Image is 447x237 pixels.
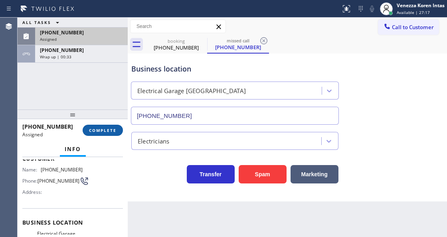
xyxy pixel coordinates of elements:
div: booking [146,38,206,44]
span: Address: [22,189,44,195]
button: ALL TASKS [18,18,67,27]
button: Call to Customer [378,20,439,35]
div: (206) 817-7159 [146,36,206,54]
span: [PHONE_NUMBER] [38,178,79,184]
button: COMPLETE [83,125,123,136]
span: Name: [22,167,41,173]
div: Electricians [138,136,169,145]
span: [PHONE_NUMBER] [40,47,84,54]
span: COMPLETE [89,127,117,133]
span: [PHONE_NUMBER] [40,29,84,36]
span: Business location [22,219,123,226]
div: Electrical Garage [GEOGRAPHIC_DATA] [137,86,246,96]
div: Business location [131,64,338,74]
div: [PHONE_NUMBER] [208,44,268,51]
span: Info [65,145,81,153]
span: [PHONE_NUMBER] [22,123,73,130]
button: Info [60,141,86,157]
div: (949) 506-4128 [208,36,268,53]
span: Wrap up | 00:33 [40,54,71,60]
span: [PHONE_NUMBER] [41,167,83,173]
button: Transfer [187,165,235,183]
span: Assigned [40,36,57,42]
input: Search [131,20,225,33]
div: missed call [208,38,268,44]
button: Marketing [291,165,338,183]
input: Phone Number [131,107,339,125]
div: [PHONE_NUMBER] [146,44,206,51]
span: Phone: [22,178,38,184]
button: Spam [239,165,287,183]
button: Mute [366,3,378,14]
span: Assigned [22,131,43,138]
span: Available | 27:17 [397,10,430,15]
span: ALL TASKS [22,20,51,25]
div: Venezza Koren Intas [397,2,445,9]
span: Call to Customer [392,24,434,31]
